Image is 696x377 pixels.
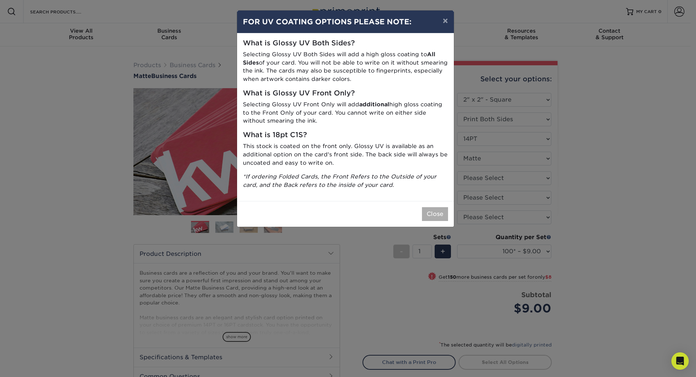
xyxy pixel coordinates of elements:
p: Selecting Glossy UV Both Sides will add a high gloss coating to of your card. You will not be abl... [243,50,448,83]
i: *If ordering Folded Cards, the Front Refers to the Outside of your card, and the Back refers to t... [243,173,436,188]
button: Close [422,207,448,221]
h5: What is 18pt C1S? [243,131,448,139]
p: Selecting Glossy UV Front Only will add high gloss coating to the Front Only of your card. You ca... [243,101,448,125]
p: This stock is coated on the front only. Glossy UV is available as an additional option on the car... [243,142,448,167]
h5: What is Glossy UV Front Only? [243,89,448,98]
h4: FOR UV COATING OPTIONS PLEASE NOTE: [243,16,448,27]
button: × [437,11,453,31]
strong: All Sides [243,51,435,66]
strong: additional [359,101,389,108]
div: Open Intercom Messenger [671,352,689,370]
h5: What is Glossy UV Both Sides? [243,39,448,48]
